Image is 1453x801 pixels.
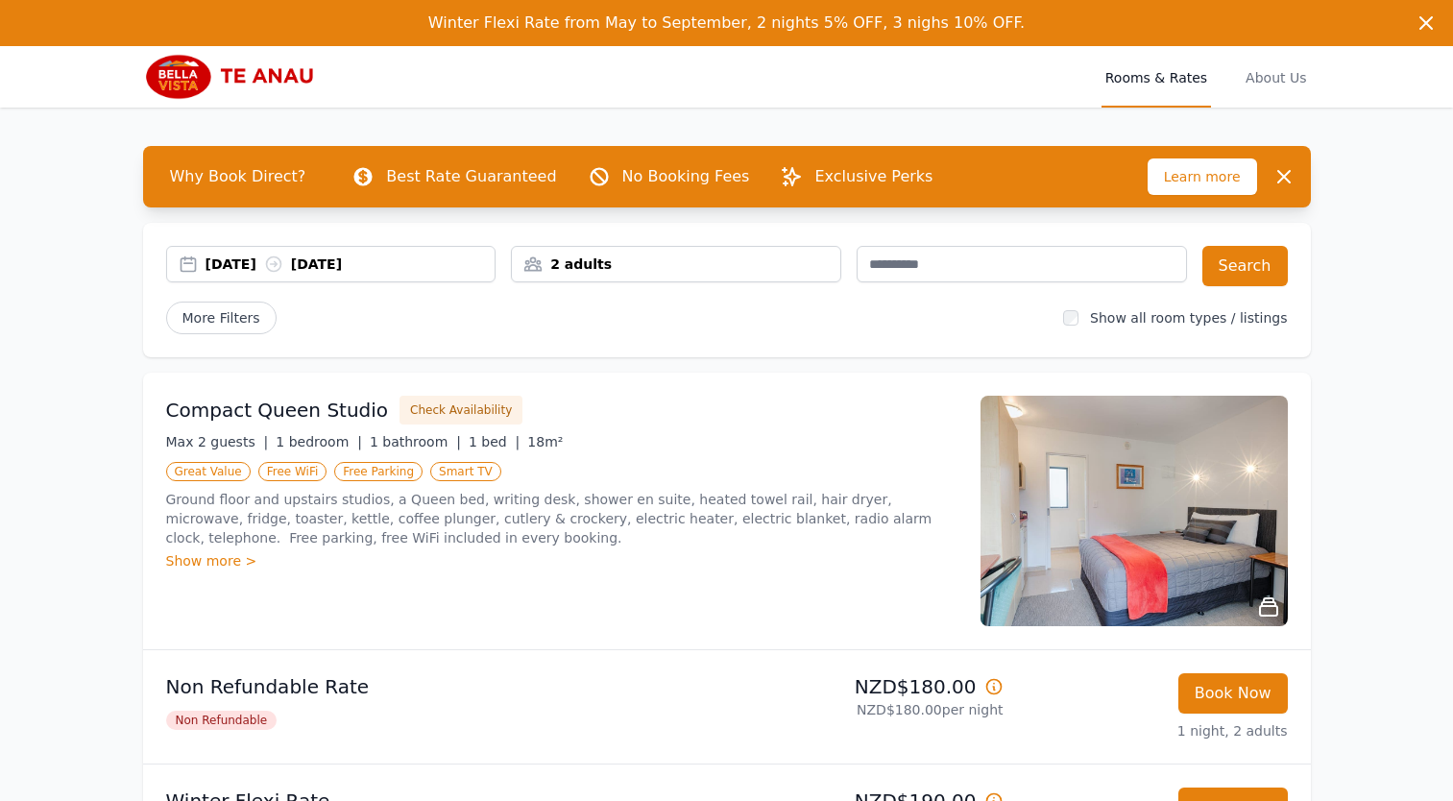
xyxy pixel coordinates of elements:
[1019,721,1288,740] p: 1 night, 2 adults
[166,490,957,547] p: Ground floor and upstairs studios, a Queen bed, writing desk, shower en suite, heated towel rail,...
[258,462,327,481] span: Free WiFi
[276,434,362,449] span: 1 bedroom |
[1102,46,1211,108] a: Rooms & Rates
[206,255,496,274] div: [DATE] [DATE]
[143,54,327,100] img: Bella Vista Te Anau
[155,158,322,196] span: Why Book Direct?
[512,255,840,274] div: 2 adults
[735,700,1004,719] p: NZD$180.00 per night
[400,396,522,425] button: Check Availability
[166,551,957,570] div: Show more >
[1178,673,1288,714] button: Book Now
[814,165,932,188] p: Exclusive Perks
[166,673,719,700] p: Non Refundable Rate
[1090,310,1287,326] label: Show all room types / listings
[166,302,277,334] span: More Filters
[166,434,269,449] span: Max 2 guests |
[166,711,278,730] span: Non Refundable
[1148,158,1257,195] span: Learn more
[166,462,251,481] span: Great Value
[386,165,556,188] p: Best Rate Guaranteed
[428,13,1025,32] span: Winter Flexi Rate from May to September, 2 nights 5% OFF, 3 nighs 10% OFF.
[735,673,1004,700] p: NZD$180.00
[527,434,563,449] span: 18m²
[1202,246,1288,286] button: Search
[370,434,461,449] span: 1 bathroom |
[166,397,389,424] h3: Compact Queen Studio
[469,434,520,449] span: 1 bed |
[1242,46,1310,108] a: About Us
[622,165,750,188] p: No Booking Fees
[334,462,423,481] span: Free Parking
[430,462,501,481] span: Smart TV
